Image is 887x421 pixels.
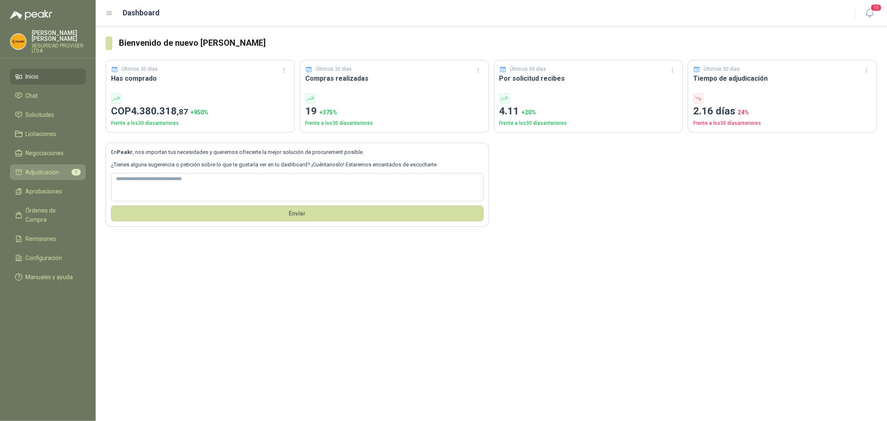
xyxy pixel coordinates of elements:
span: + 375 % [319,109,337,116]
p: Últimos 30 días [704,65,740,73]
h1: Dashboard [123,7,160,19]
a: Remisiones [10,231,86,247]
p: Últimos 30 días [122,65,158,73]
a: Manuales y ayuda [10,269,86,285]
p: Frente a los 30 días anteriores [499,119,678,127]
span: Configuración [26,253,62,263]
p: En , nos importan tus necesidades y queremos ofrecerte la mejor solución de procurement posible. [111,148,484,156]
span: ,87 [177,107,188,116]
p: Últimos 30 días [316,65,352,73]
p: ¿Tienes alguna sugerencia o petición sobre lo que te gustaría ver en tu dashboard? ¡Cuéntanoslo! ... [111,161,484,169]
a: Licitaciones [10,126,86,142]
button: 13 [862,6,877,21]
span: 1 [72,169,81,176]
a: Órdenes de Compra [10,203,86,228]
a: Chat [10,88,86,104]
p: [PERSON_NAME] [PERSON_NAME] [32,30,86,42]
span: Aprobaciones [26,187,62,196]
p: Últimos 30 días [510,65,546,73]
a: Negociaciones [10,145,86,161]
span: Solicitudes [26,110,54,119]
a: Inicio [10,69,86,84]
span: Órdenes de Compra [26,206,78,224]
span: Inicio [26,72,39,81]
a: Adjudicación1 [10,164,86,180]
b: Peakr [117,149,133,155]
p: SEGURIDAD PROVISER LTDA [32,43,86,53]
p: Frente a los 30 días anteriores [111,119,289,127]
h3: Bienvenido de nuevo [PERSON_NAME] [119,37,877,50]
p: Frente a los 30 días anteriores [305,119,484,127]
span: 4.380.318 [131,105,188,117]
a: Solicitudes [10,107,86,123]
h3: Compras realizadas [305,73,484,84]
p: 2.16 días [693,104,872,119]
p: 19 [305,104,484,119]
a: Configuración [10,250,86,266]
span: Manuales y ayuda [26,272,73,282]
img: Company Logo [10,34,26,50]
p: Frente a los 30 días anteriores [693,119,872,127]
p: 4.11 [499,104,678,119]
span: + 20 % [522,109,536,116]
span: Licitaciones [26,129,57,139]
span: Negociaciones [26,149,64,158]
span: Adjudicación [26,168,59,177]
p: COP [111,104,289,119]
span: + 950 % [190,109,208,116]
span: Chat [26,91,38,100]
span: Remisiones [26,234,57,243]
a: Aprobaciones [10,183,86,199]
span: 24 % [738,109,749,116]
span: 13 [870,4,882,12]
h3: Por solicitud recibes [499,73,678,84]
h3: Tiempo de adjudicación [693,73,872,84]
img: Logo peakr [10,10,52,20]
h3: Has comprado [111,73,289,84]
button: Envíar [111,206,484,221]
